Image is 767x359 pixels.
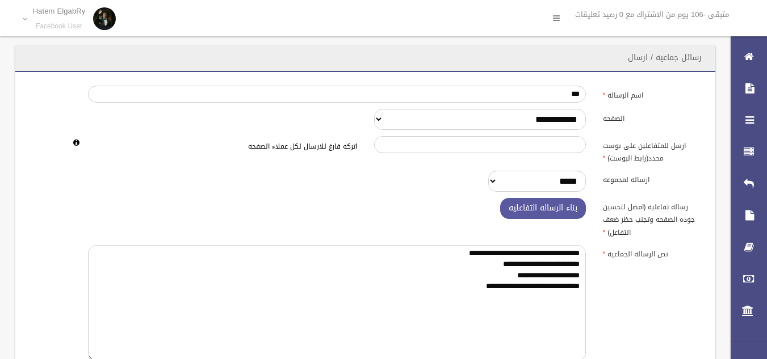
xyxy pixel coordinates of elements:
label: اسم الرساله [594,86,709,102]
label: نص الرساله الجماعيه [594,245,709,261]
label: الصفحه [594,109,709,125]
small: Facebook User [33,22,86,31]
h6: اتركه فارغ للارسال لكل عملاء الصفحه [88,143,357,150]
label: ارسل للمتفاعلين على بوست محدد(رابط البوست) [594,136,709,164]
label: ارساله لمجموعه [594,171,709,187]
header: رسائل جماعيه / ارسال [614,47,715,69]
label: رساله تفاعليه (افضل لتحسين جوده الصفحه وتجنب حظر ضعف التفاعل) [594,198,709,239]
p: Hatem ElgabRy [33,7,86,15]
button: بناء الرساله التفاعليه [500,198,586,219]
